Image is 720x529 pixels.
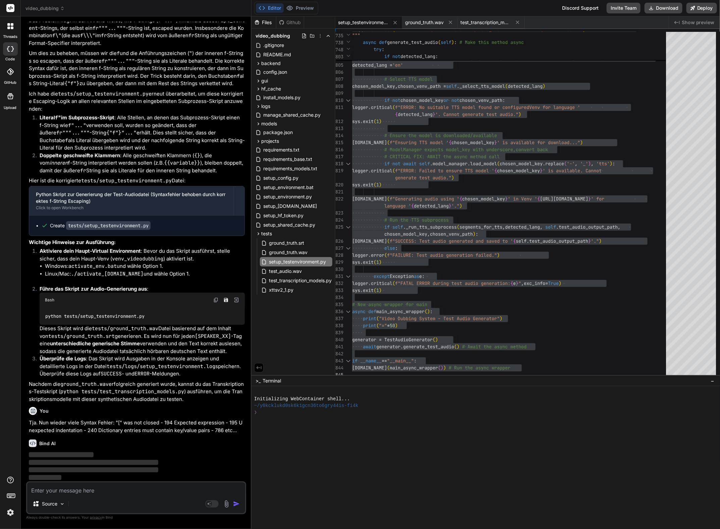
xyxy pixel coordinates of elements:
div: 815 [335,139,343,146]
span: setup_hf_token.py [263,212,304,220]
button: Preview [284,3,317,13]
code: f [65,137,68,144]
span: ( [387,196,390,202]
span: chosen_model_key [451,139,494,145]
li: : Alle geschweiften Klammern ( ), die vom f-String interpretiert werden sollen (z.B. ), bleiben d... [34,152,245,175]
span: generate test audio." [395,175,451,181]
div: 826 [335,238,343,245]
code: venv_videodubbing [112,255,163,262]
span: self [419,161,430,167]
span: ( [374,118,376,124]
span: logger.critical [352,104,392,110]
span: package.json [263,128,293,136]
span: 738 [335,39,343,46]
span: ) [497,252,500,258]
span: try [374,46,382,52]
span: ) [379,287,382,293]
label: threads [3,34,17,40]
span: ground_truth.srt [268,239,305,247]
span: , [521,280,524,286]
div: 820 [335,181,343,188]
span: , [502,224,505,230]
code: fr"""...""" [93,25,126,32]
span: sys.exit [352,118,374,124]
span: ( [392,168,395,174]
span: # Make this method async [459,39,524,45]
span: ( [374,287,376,293]
span: self [545,224,556,230]
code: activate_env.bat [68,263,117,270]
strong: Wichtige Hinweise zur Ausführung: [29,239,116,245]
span: setup_testenvironment.py [338,19,388,26]
span: chosen_venv_path = [398,83,446,89]
em: inneren [50,160,68,166]
div: Files [252,19,276,26]
span: chosen_model_key [400,97,443,103]
span: await [403,161,417,167]
span: test_transcription_models.py [460,19,511,26]
div: 834 [335,294,343,301]
code: fr"""...""" [102,58,135,64]
span: logs [261,103,270,110]
button: Download [645,3,682,13]
span: setup_environment.bat [263,183,314,191]
span: , [618,224,620,230]
code: f\\\" [80,32,95,39]
span: " [518,280,521,286]
span: self [392,224,403,230]
span: } [588,238,591,244]
span: '_' [580,161,588,167]
span: ' for [591,196,604,202]
span: requirements_base.txt [263,155,313,163]
span: segments_for_tts [459,224,502,230]
span: video_dubbing [25,5,65,12]
img: copy [213,297,219,303]
span: ) [451,175,454,181]
span: as [414,273,419,279]
span: setup_[DOMAIN_NAME] [263,202,318,210]
span: ._run_tts_subprocess [403,224,457,230]
span: Bash [45,297,54,303]
p: Ich habe die erneut überarbeitet, um diese korrigierte Escaping-Logik an allen relevanten Stellen... [29,90,245,113]
span: logger.critical [352,280,392,286]
strong: Führe das Skript zur Audio-Generierung aus [40,286,147,292]
div: Click to collapse the range. [344,273,353,280]
span: : [476,231,478,237]
span: chosen_model_key [384,231,427,237]
span: not [392,161,400,167]
code: {"f"}"..." [106,129,136,136]
span: ) [379,118,382,124]
code: " [189,50,192,57]
li: Windows: und wähle Option 1. [45,262,245,270]
span: # Select TTS model [384,76,433,82]
code: fr [188,32,195,39]
span: , [427,231,430,237]
span: self [446,83,457,89]
div: Click to collapse the range. [344,160,353,167]
div: 825 [335,224,343,231]
img: Open in Browser [233,297,239,303]
span: README.md [263,51,292,59]
span: ) [459,203,462,209]
span: e [419,273,422,279]
span: ( [374,182,376,188]
span: backend [261,60,281,67]
div: 813 [335,125,343,132]
div: Python Skript zur Generierung der Test-Audiodatei (Syntaxfehler behoben durch korrektes f-String ... [36,191,227,204]
div: 835 [335,301,343,308]
span: ( [384,252,387,258]
button: Python Skript zur Generierung der Test-Audiodatei (Syntaxfehler behoben durch korrektes f-String ... [29,186,233,215]
p: Das Problem liegt in der Art und Weise, wie f-Strings ( ) innerhalb des -Strings, der selbst ein ... [29,17,245,47]
code: fr"""...""" [56,129,90,136]
code: tests/setup_testenvironment.py [66,221,151,230]
span: exc_info= [524,280,548,286]
code: {} [194,152,200,159]
span: ) [599,238,602,244]
p: Hier ist die korrigierte Datei: [29,177,245,185]
span: if [384,97,390,103]
code: f [117,50,120,57]
span: ' in Venv ' [508,196,537,202]
div: Create [50,222,151,229]
span: 735 [335,32,343,39]
div: 821 [335,188,343,195]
